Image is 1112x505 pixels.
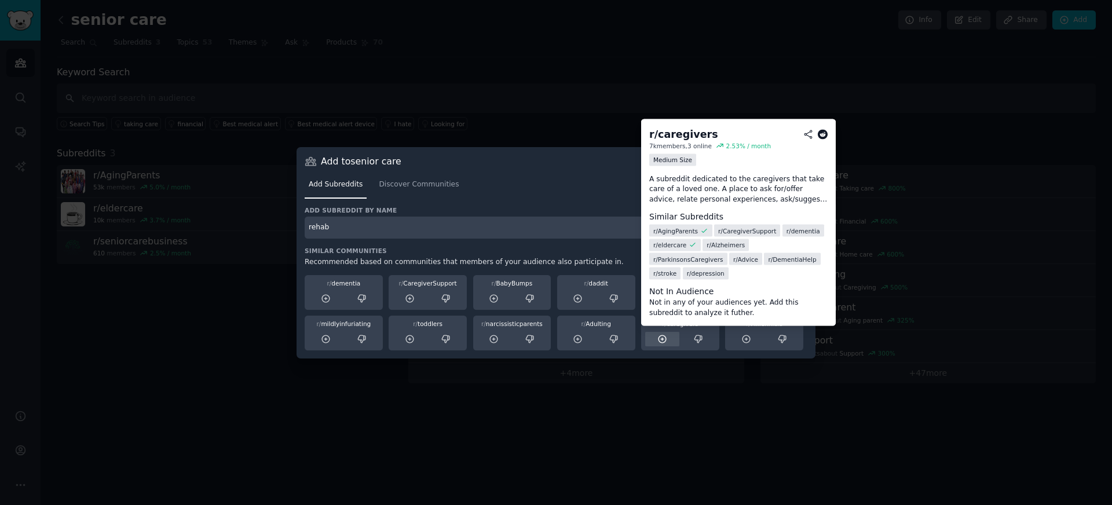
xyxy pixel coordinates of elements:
[327,280,331,287] span: r/
[481,320,486,327] span: r/
[718,226,776,235] span: r/ CaregiverSupport
[687,269,725,277] span: r/ depression
[653,226,698,235] span: r/ AgingParents
[581,320,586,327] span: r/
[649,153,696,166] div: Medium Size
[477,320,547,328] div: narcissisticparents
[317,320,321,327] span: r/
[653,269,676,277] span: r/ stroke
[309,279,379,287] div: dementia
[561,279,631,287] div: daddit
[305,257,807,268] div: Recommended based on communities that members of your audience also participate in.
[305,247,807,255] h3: Similar Communities
[309,180,363,190] span: Add Subreddits
[733,255,758,263] span: r/ Advice
[413,320,418,327] span: r/
[649,210,828,222] dt: Similar Subreddits
[393,320,463,328] div: toddlers
[309,320,379,328] div: mildlyinfuriating
[561,320,631,328] div: Adulting
[707,241,745,249] span: r/ Alzheimers
[398,280,403,287] span: r/
[649,286,828,298] dt: Not In Audience
[477,279,547,287] div: BabyBumps
[649,141,712,149] div: 7k members, 3 online
[584,280,588,287] span: r/
[492,280,496,287] span: r/
[662,320,667,327] span: r/
[305,206,807,214] h3: Add subreddit by name
[787,226,820,235] span: r/ dementia
[393,279,463,287] div: CaregiverSupport
[726,141,771,149] div: 2.53 % / month
[653,241,686,249] span: r/ eldercare
[305,217,807,239] input: Enter subreddit name and press enter
[653,255,723,263] span: r/ ParkinsonsCaregivers
[768,255,816,263] span: r/ DementiaHelp
[649,174,828,204] p: A subreddit dedicated to the caregivers that take care of a loved one. A place to ask for/offer a...
[321,155,401,167] h3: Add to senior care
[379,180,459,190] span: Discover Communities
[375,175,463,199] a: Discover Communities
[649,127,718,142] div: r/ caregivers
[649,298,828,318] dd: Not in any of your audiences yet. Add this subreddit to analyze it futher.
[746,320,751,327] span: r/
[305,175,367,199] a: Add Subreddits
